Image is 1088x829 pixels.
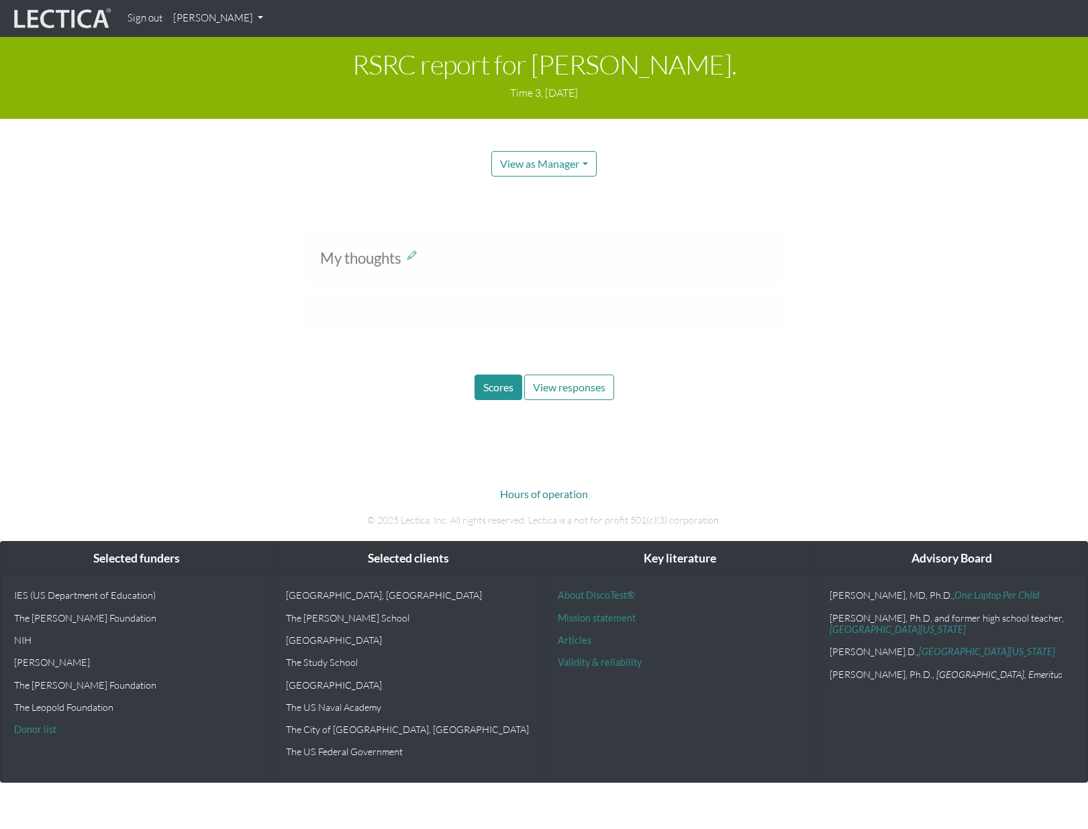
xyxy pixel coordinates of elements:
a: Articles [558,634,591,646]
p: IES (US Department of Education) [14,589,258,601]
p: The Leopold Foundation [14,701,258,713]
p: The [PERSON_NAME] Foundation [14,612,258,624]
p: [PERSON_NAME] [14,656,258,668]
p: [GEOGRAPHIC_DATA], [GEOGRAPHIC_DATA] [286,589,530,601]
a: Mission statement [558,612,636,624]
p: The US Naval Academy [286,701,530,713]
div: Key literature [544,542,815,576]
p: [GEOGRAPHIC_DATA] [286,634,530,646]
p: [GEOGRAPHIC_DATA] [286,679,530,691]
h1: RSRC report for [PERSON_NAME]. [10,50,1078,79]
a: About DiscoTest® [558,589,634,601]
p: The [PERSON_NAME] School [286,612,530,624]
button: View responses [524,375,614,400]
p: © 2025 Lectica, Inc. All rights reserved. Lectica is a not for profit 501(c)(3) corporation. [172,513,917,528]
p: NIH [14,634,258,646]
p: [PERSON_NAME].D., [830,646,1074,657]
p: [PERSON_NAME], MD, Ph.D., [830,589,1074,601]
p: [PERSON_NAME], Ph.D. and former high school teacher, [830,612,1074,636]
a: [GEOGRAPHIC_DATA][US_STATE] [830,624,966,635]
a: Sign out [122,5,168,32]
a: [GEOGRAPHIC_DATA][US_STATE] [919,646,1055,657]
div: Selected clients [273,542,544,576]
p: The Study School [286,656,530,668]
button: View as Manager [491,151,596,177]
em: , [GEOGRAPHIC_DATA], Emeritus [932,669,1062,680]
span: View responses [533,381,605,393]
button: Scores [475,375,522,400]
p: Time 3, [DATE] [10,85,1078,101]
p: The US Federal Government [286,746,530,757]
div: Advisory Board [816,542,1087,576]
a: [PERSON_NAME] [168,5,268,32]
p: The City of [GEOGRAPHIC_DATA], [GEOGRAPHIC_DATA] [286,724,530,735]
a: Hours of operation [500,487,588,500]
a: Validity & reliability [558,656,642,668]
span: My thoughts [320,249,401,267]
span: Scores [483,381,513,393]
div: Selected funders [1,542,272,576]
p: The [PERSON_NAME] Foundation [14,679,258,691]
img: lecticalive [11,6,111,32]
a: Donor list [14,724,56,735]
p: [PERSON_NAME], Ph.D. [830,669,1074,680]
a: One Laptop Per Child [954,589,1040,601]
